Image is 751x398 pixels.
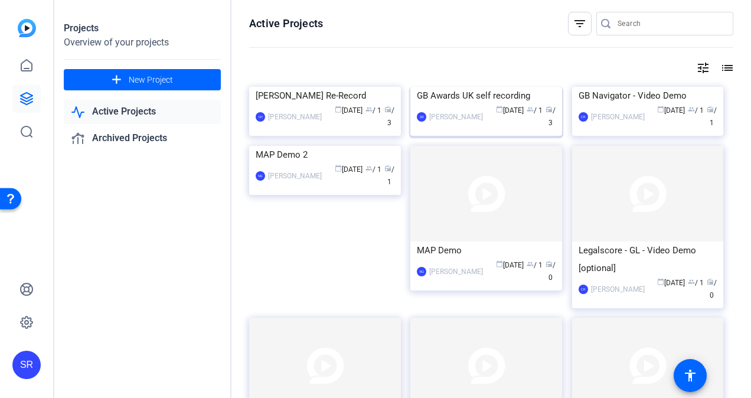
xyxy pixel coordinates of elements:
h1: Active Projects [249,17,323,31]
div: NG [417,267,426,276]
span: [DATE] [657,106,685,115]
div: [PERSON_NAME] [268,170,322,182]
span: [DATE] [496,106,524,115]
span: [DATE] [657,279,685,287]
span: radio [707,106,714,113]
div: SR [417,112,426,122]
div: [PERSON_NAME] [429,266,483,278]
span: group [688,278,695,285]
mat-icon: add [109,73,124,87]
span: radio [546,106,553,113]
span: calendar_today [496,106,503,113]
div: Legalscore - GL - Video Demo [optional] [579,242,717,277]
mat-icon: list [719,61,733,75]
span: / 1 [527,261,543,269]
div: [PERSON_NAME] [429,111,483,123]
span: group [527,106,534,113]
span: / 3 [546,106,556,127]
div: CH [579,285,588,294]
span: group [365,106,373,113]
span: / 3 [384,106,394,127]
span: [DATE] [335,106,363,115]
span: group [688,106,695,113]
div: GB Awards UK self recording [417,87,556,105]
mat-icon: tune [696,61,710,75]
span: / 0 [707,279,717,299]
div: [PERSON_NAME] Re-Record [256,87,394,105]
div: MAP Demo 2 [256,146,394,164]
div: Projects [64,21,221,35]
div: MAP Demo [417,242,556,259]
div: CH [256,112,265,122]
span: calendar_today [335,106,342,113]
span: radio [546,260,553,267]
img: blue-gradient.svg [18,19,36,37]
span: New Project [129,74,173,86]
div: SR [12,351,41,379]
span: / 1 [527,106,543,115]
div: [PERSON_NAME] [591,283,645,295]
span: / 1 [688,106,704,115]
div: Overview of your projects [64,35,221,50]
button: New Project [64,69,221,90]
span: group [527,260,534,267]
a: Archived Projects [64,126,221,151]
span: calendar_today [657,278,664,285]
span: / 1 [384,165,394,186]
input: Search [618,17,724,31]
span: / 1 [707,106,717,127]
div: [PERSON_NAME] [268,111,322,123]
span: / 1 [365,106,381,115]
div: [PERSON_NAME] [591,111,645,123]
div: NG [256,171,265,181]
span: calendar_today [335,165,342,172]
span: group [365,165,373,172]
div: GB Navigator - Video Demo [579,87,717,105]
span: calendar_today [657,106,664,113]
mat-icon: accessibility [683,368,697,383]
span: / 1 [365,165,381,174]
span: [DATE] [496,261,524,269]
span: [DATE] [335,165,363,174]
span: radio [384,106,391,113]
a: Active Projects [64,100,221,124]
mat-icon: filter_list [573,17,587,31]
span: / 1 [688,279,704,287]
span: radio [384,165,391,172]
span: calendar_today [496,260,503,267]
div: CH [579,112,588,122]
span: radio [707,278,714,285]
span: / 0 [546,261,556,282]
